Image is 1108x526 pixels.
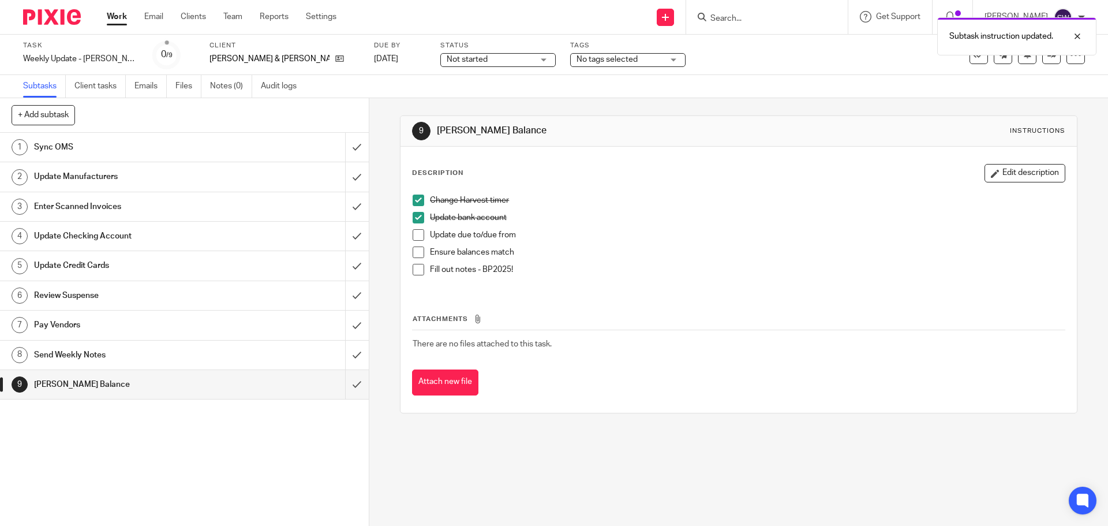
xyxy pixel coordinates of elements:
label: Due by [374,41,426,50]
h1: Send Weekly Notes [34,346,234,364]
a: Team [223,11,242,23]
div: 1 [12,139,28,155]
a: Emails [134,75,167,98]
div: 2 [12,169,28,185]
span: Not started [447,55,488,64]
a: Notes (0) [210,75,252,98]
h1: Update Manufacturers [34,168,234,185]
p: Change Harvest timer [430,195,1064,206]
div: 0 [161,48,173,61]
div: 4 [12,228,28,244]
p: Description [412,169,463,178]
p: [PERSON_NAME] & [PERSON_NAME] [209,53,330,65]
h1: [PERSON_NAME] Balance [34,376,234,393]
div: 5 [12,258,28,274]
div: Weekly Update - Browning [23,53,138,65]
div: Instructions [1010,126,1065,136]
a: Settings [306,11,336,23]
p: Fill out notes - BP2025! [430,264,1064,275]
span: There are no files attached to this task. [413,340,552,348]
h1: Pay Vendors [34,316,234,334]
div: 8 [12,347,28,363]
img: svg%3E [1054,8,1072,27]
div: 7 [12,317,28,333]
span: [DATE] [374,55,398,63]
button: + Add subtask [12,105,75,125]
label: Client [209,41,360,50]
label: Task [23,41,138,50]
h1: [PERSON_NAME] Balance [437,125,763,137]
div: 6 [12,288,28,304]
a: Email [144,11,163,23]
img: Pixie [23,9,81,25]
div: 9 [12,376,28,393]
h1: Update Credit Cards [34,257,234,274]
a: Reports [260,11,289,23]
p: Subtask instruction updated. [949,31,1053,42]
div: Weekly Update - [PERSON_NAME] [23,53,138,65]
a: Clients [181,11,206,23]
h1: Enter Scanned Invoices [34,198,234,215]
a: Audit logs [261,75,305,98]
h1: Review Suspense [34,287,234,304]
h1: Sync OMS [34,139,234,156]
label: Status [440,41,556,50]
div: 9 [412,122,431,140]
h1: Update Checking Account [34,227,234,245]
p: Update bank account [430,212,1064,223]
a: Work [107,11,127,23]
button: Attach new file [412,370,478,396]
a: Client tasks [74,75,126,98]
span: Attachments [413,316,468,322]
p: Ensure balances match [430,247,1064,258]
div: 3 [12,199,28,215]
span: No tags selected [577,55,638,64]
p: Update due to/due from [430,229,1064,241]
a: Subtasks [23,75,66,98]
button: Edit description [985,164,1065,182]
small: /9 [166,52,173,58]
a: Files [175,75,201,98]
